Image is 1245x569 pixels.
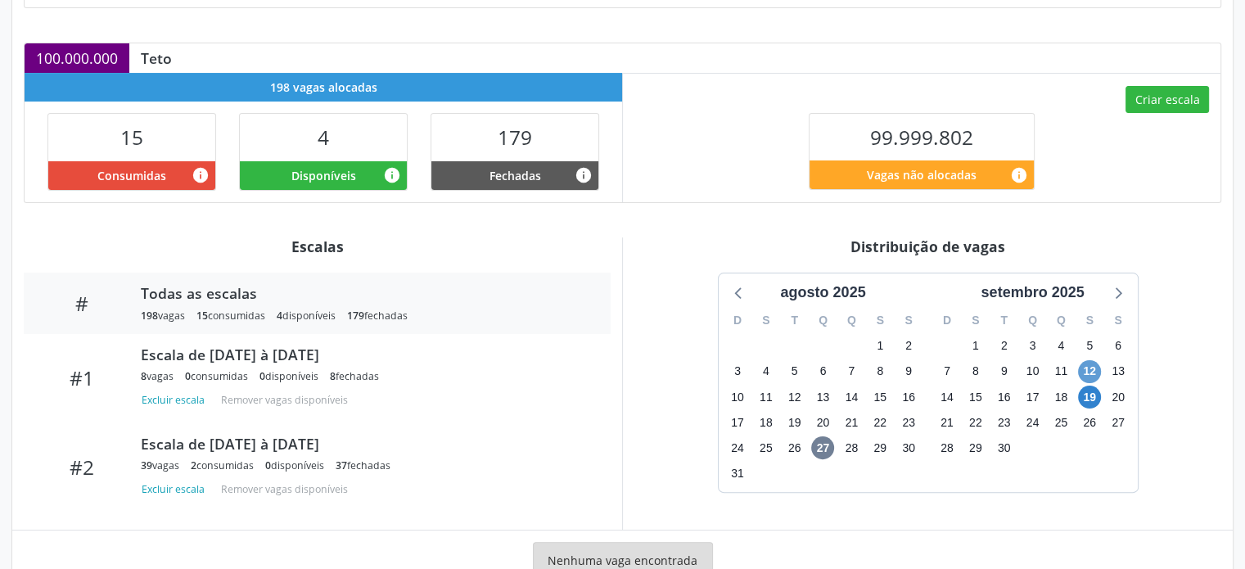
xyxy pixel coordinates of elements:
div: agosto 2025 [774,282,872,304]
span: segunda-feira, 15 de setembro de 2025 [964,386,987,409]
span: 2 [191,458,196,472]
button: Excluir escala [141,389,211,411]
span: Fechadas [489,167,541,184]
span: segunda-feira, 8 de setembro de 2025 [964,360,987,383]
div: S [1076,308,1104,333]
span: sexta-feira, 12 de setembro de 2025 [1078,360,1101,383]
div: 100.000.000 [25,43,129,73]
span: 0 [185,369,191,383]
span: quarta-feira, 6 de agosto de 2025 [811,360,834,383]
span: 15 [196,309,208,323]
span: segunda-feira, 25 de agosto de 2025 [755,436,778,459]
div: 198 vagas alocadas [25,73,622,102]
span: terça-feira, 9 de setembro de 2025 [993,360,1016,383]
span: quarta-feira, 10 de setembro de 2025 [1021,360,1044,383]
div: S [895,308,923,333]
span: quinta-feira, 28 de agosto de 2025 [840,436,863,459]
span: quarta-feira, 20 de agosto de 2025 [811,411,834,434]
span: quinta-feira, 7 de agosto de 2025 [840,360,863,383]
div: vagas [141,458,179,472]
span: quarta-feira, 17 de setembro de 2025 [1021,386,1044,409]
span: 4 [318,124,329,151]
div: T [780,308,809,333]
div: fechadas [330,369,379,383]
div: D [724,308,752,333]
span: domingo, 14 de setembro de 2025 [936,386,959,409]
span: terça-feira, 12 de agosto de 2025 [783,386,806,409]
span: quinta-feira, 25 de setembro de 2025 [1049,411,1072,434]
span: 15 [120,124,143,151]
span: 179 [347,309,364,323]
span: sexta-feira, 26 de setembro de 2025 [1078,411,1101,434]
div: S [866,308,895,333]
span: domingo, 7 de setembro de 2025 [936,360,959,383]
div: S [961,308,990,333]
div: #1 [35,366,129,390]
button: Criar escala [1125,86,1209,114]
div: setembro 2025 [974,282,1090,304]
div: Escalas [24,237,611,255]
span: sexta-feira, 19 de setembro de 2025 [1078,386,1101,409]
div: fechadas [336,458,390,472]
div: disponíveis [277,309,336,323]
span: sábado, 20 de setembro de 2025 [1107,386,1130,409]
span: terça-feira, 26 de agosto de 2025 [783,436,806,459]
div: S [751,308,780,333]
span: sábado, 2 de agosto de 2025 [897,335,920,358]
span: 0 [259,369,265,383]
span: terça-feira, 23 de setembro de 2025 [993,411,1016,434]
span: segunda-feira, 18 de agosto de 2025 [755,411,778,434]
span: segunda-feira, 22 de setembro de 2025 [964,411,987,434]
span: domingo, 28 de setembro de 2025 [936,436,959,459]
div: Q [837,308,866,333]
span: sábado, 30 de agosto de 2025 [897,436,920,459]
div: vagas [141,309,185,323]
span: sábado, 27 de setembro de 2025 [1107,411,1130,434]
span: Consumidas [97,167,166,184]
span: domingo, 31 de agosto de 2025 [726,463,749,485]
span: terça-feira, 5 de agosto de 2025 [783,360,806,383]
span: sábado, 16 de agosto de 2025 [897,386,920,409]
span: terça-feira, 19 de agosto de 2025 [783,411,806,434]
span: domingo, 24 de agosto de 2025 [726,436,749,459]
span: 8 [141,369,147,383]
span: quarta-feira, 27 de agosto de 2025 [811,436,834,459]
i: Vagas alocadas e sem marcações associadas que tiveram sua disponibilidade fechada [575,166,593,184]
div: consumidas [191,458,254,472]
div: fechadas [347,309,408,323]
div: # [35,291,129,315]
div: disponíveis [265,458,324,472]
span: 37 [336,458,347,472]
span: segunda-feira, 11 de agosto de 2025 [755,386,778,409]
span: quarta-feira, 24 de setembro de 2025 [1021,411,1044,434]
i: Vagas alocadas e sem marcações associadas [383,166,401,184]
span: quarta-feira, 3 de setembro de 2025 [1021,335,1044,358]
span: sexta-feira, 1 de agosto de 2025 [868,335,891,358]
span: Vagas não alocadas [867,166,977,183]
span: 39 [141,458,152,472]
div: #2 [35,455,129,479]
span: quinta-feira, 11 de setembro de 2025 [1049,360,1072,383]
div: Q [809,308,837,333]
div: Q [1047,308,1076,333]
span: domingo, 10 de agosto de 2025 [726,386,749,409]
span: sexta-feira, 22 de agosto de 2025 [868,411,891,434]
span: domingo, 21 de setembro de 2025 [936,411,959,434]
i: Quantidade de vagas restantes do teto de vagas [1010,166,1028,184]
div: consumidas [185,369,248,383]
div: Distribuição de vagas [634,237,1221,255]
i: Vagas alocadas que possuem marcações associadas [192,166,210,184]
span: quinta-feira, 21 de agosto de 2025 [840,411,863,434]
span: sexta-feira, 5 de setembro de 2025 [1078,335,1101,358]
span: quinta-feira, 4 de setembro de 2025 [1049,335,1072,358]
span: 0 [265,458,271,472]
span: 4 [277,309,282,323]
span: sábado, 13 de setembro de 2025 [1107,360,1130,383]
span: domingo, 17 de agosto de 2025 [726,411,749,434]
div: Q [1018,308,1047,333]
div: consumidas [196,309,265,323]
div: S [1104,308,1133,333]
span: segunda-feira, 29 de setembro de 2025 [964,436,987,459]
span: Disponíveis [291,167,356,184]
div: Escala de [DATE] à [DATE] [141,345,588,364]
